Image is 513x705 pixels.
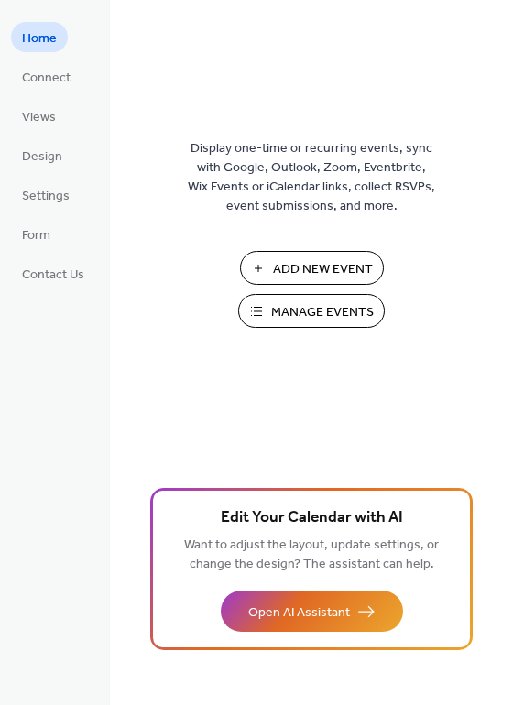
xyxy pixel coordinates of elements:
span: Form [22,226,50,245]
span: Settings [22,187,70,206]
button: Manage Events [238,294,385,328]
span: Connect [22,69,71,88]
span: Edit Your Calendar with AI [221,505,403,531]
span: Add New Event [273,260,373,279]
span: Want to adjust the layout, update settings, or change the design? The assistant can help. [184,533,439,577]
span: Display one-time or recurring events, sync with Google, Outlook, Zoom, Eventbrite, Wix Events or ... [188,139,435,216]
span: Open AI Assistant [248,603,350,623]
span: Contact Us [22,266,84,285]
a: Design [11,140,73,170]
span: Manage Events [271,303,374,322]
span: Design [22,147,62,167]
a: Connect [11,61,82,92]
button: Open AI Assistant [221,591,403,632]
a: Views [11,101,67,131]
a: Contact Us [11,258,95,288]
a: Settings [11,179,81,210]
a: Home [11,22,68,52]
span: Views [22,108,56,127]
button: Add New Event [240,251,384,285]
a: Form [11,219,61,249]
span: Home [22,29,57,49]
